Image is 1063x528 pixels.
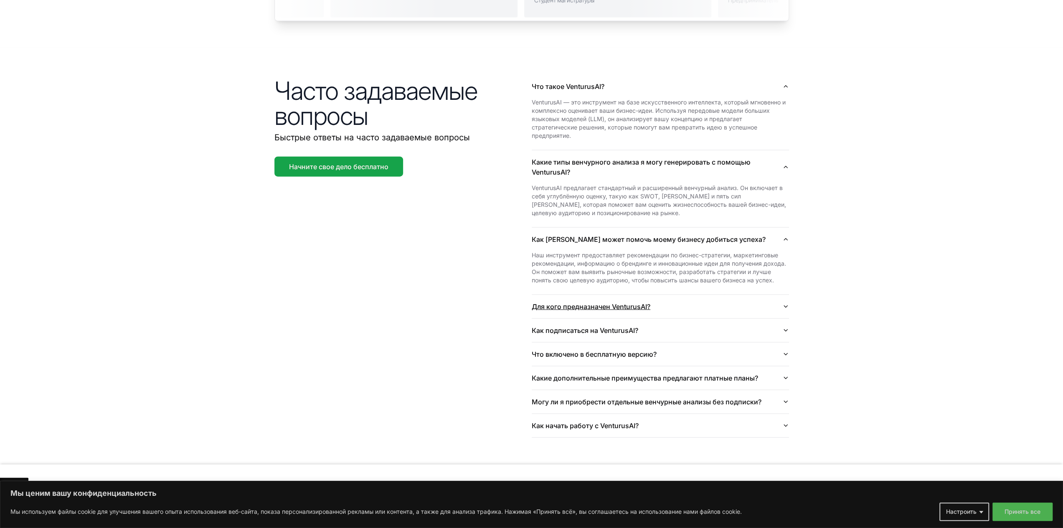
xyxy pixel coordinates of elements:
[532,158,751,176] font: Какие типы венчурного анализа я могу генерировать с помощью VenturusAI?
[532,98,789,150] div: Что такое VenturusAI?
[532,295,789,318] button: Для кого предназначен VenturusAI?
[532,150,789,184] button: Какие типы венчурного анализа я могу генерировать с помощью VenturusAI?
[532,184,789,227] div: Какие типы венчурного анализа я могу генерировать с помощью VenturusAI?
[532,326,638,335] font: Как подписаться на VenturusAI?
[532,228,789,251] button: Как [PERSON_NAME] может помочь моему бизнесу добиться успеха?
[532,350,657,358] font: Что включено в бесплатную версию?
[10,508,742,515] font: Мы используем файлы cookie для улучшения вашего опыта использования веб-сайта, показа персонализи...
[532,235,766,244] font: Как [PERSON_NAME] может помочь моему бизнесу добиться успеха?
[274,76,477,131] font: Часто задаваемые вопросы
[532,374,758,382] font: Какие дополнительные преимущества предлагают платные планы?
[532,343,789,366] button: Что включено в бесплатную версию?
[992,503,1053,521] button: Принять все
[532,302,650,311] font: Для кого предназначен VenturusAI?
[532,251,786,284] font: Наш инструмент предоставляет рекомендации по бизнес-стратегии, маркетинговые рекомендации, информ...
[939,503,989,521] button: Настроить
[532,99,786,139] font: VenturusAI — это инструмент на базе искусственного интеллекта, который мгновенно и комплексно оце...
[532,184,786,216] font: VenturusAI предлагает стандартный и расширенный венчурный анализ. Он включает в себя углублённую ...
[1005,508,1040,515] font: Принять все
[532,398,761,406] font: Могу ли я приобрести отдельные венчурные анализы без подписки?
[532,366,789,390] button: Какие дополнительные преимущества предлагают платные планы?
[532,390,789,414] button: Могу ли я приобрести отдельные венчурные анализы без подписки?
[532,421,639,430] font: Как начать работу с VenturusAI?
[274,157,403,177] a: Начните свое дело бесплатно
[532,251,789,294] div: Как [PERSON_NAME] может помочь моему бизнесу добиться успеха?
[10,489,157,498] font: Мы ценим вашу конфиденциальность
[532,82,604,91] font: Что такое VenturusAI?
[946,508,977,515] font: Настроить
[532,319,789,342] button: Как подписаться на VenturusAI?
[532,75,789,98] button: Что такое VenturusAI?
[289,162,388,171] font: Начните свое дело бесплатно
[274,132,470,142] font: Быстрые ответы на часто задаваемые вопросы
[532,414,789,437] button: Как начать работу с VenturusAI?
